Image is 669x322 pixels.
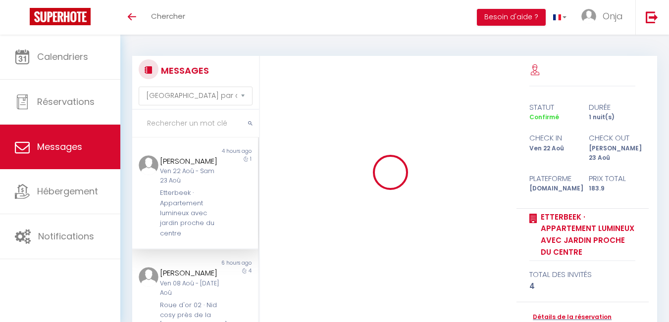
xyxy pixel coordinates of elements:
div: 183.9 [582,184,642,193]
div: [PERSON_NAME] [160,267,220,279]
span: Notifications [38,230,94,242]
div: Prix total [582,173,642,184]
img: logout [646,11,658,23]
div: [PERSON_NAME] [160,155,220,167]
div: Ven 08 Aoû - [DATE] Aoû [160,279,220,298]
input: Rechercher un mot clé [132,110,259,138]
div: 6 hours ago [195,259,258,267]
img: ... [139,267,158,287]
span: Messages [37,140,82,153]
div: Plateforme [523,173,582,184]
h3: MESSAGES [158,59,209,82]
a: Détails de la réservation [529,313,612,322]
div: 4 [529,280,635,292]
div: total des invités [529,269,635,280]
div: 1 nuit(s) [582,113,642,122]
div: Etterbeek · Appartement lumineux avec jardin proche du centre [160,188,220,238]
span: Confirmé [529,113,559,121]
span: Réservations [37,95,95,108]
div: Ven 22 Aoû [523,144,582,163]
a: Etterbeek · Appartement lumineux avec jardin proche du centre [537,211,635,258]
div: 4 hours ago [195,147,258,155]
img: ... [581,9,596,24]
span: 1 [250,155,252,163]
div: durée [582,101,642,113]
span: Onja [603,10,623,22]
div: [PERSON_NAME] 23 Aoû [582,144,642,163]
img: Super Booking [30,8,91,25]
div: check in [523,132,582,144]
span: Hébergement [37,185,98,197]
span: Calendriers [37,50,88,63]
img: ... [139,155,158,175]
div: statut [523,101,582,113]
span: Chercher [151,11,185,21]
div: [DOMAIN_NAME] [523,184,582,193]
div: check out [582,132,642,144]
div: Ven 22 Aoû - Sam 23 Aoû [160,167,220,185]
button: Besoin d'aide ? [477,9,546,26]
span: 4 [249,267,252,275]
